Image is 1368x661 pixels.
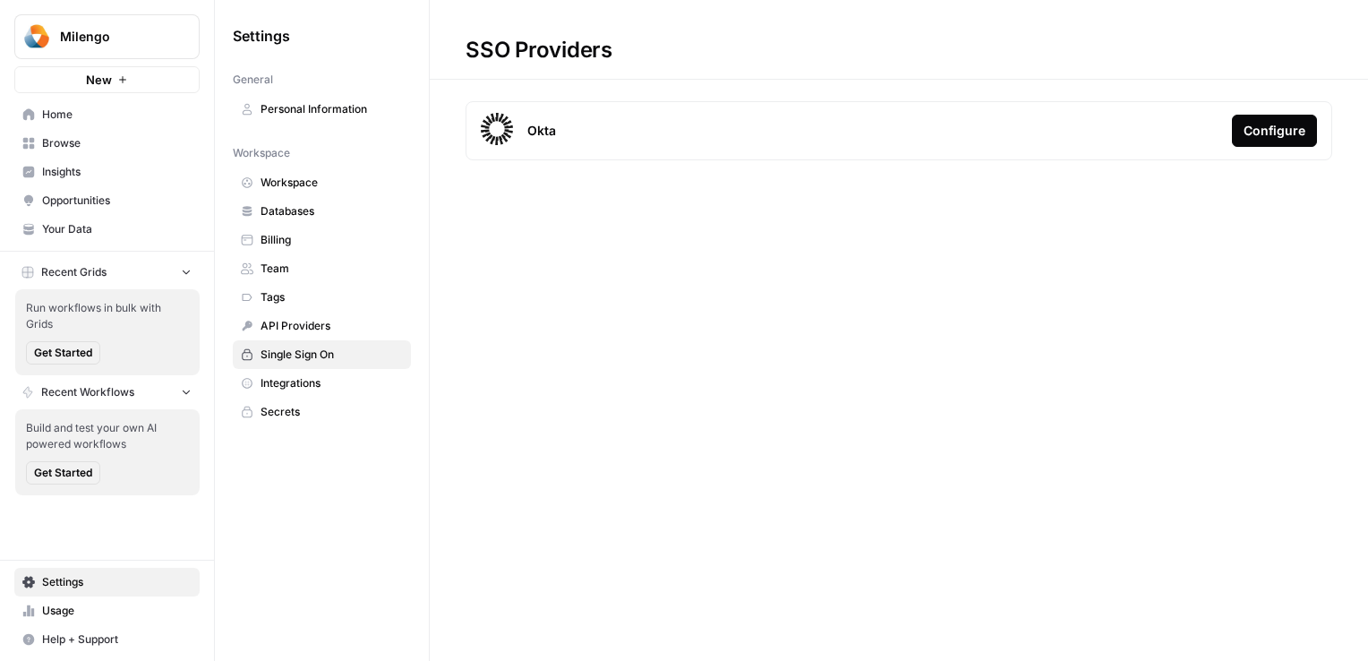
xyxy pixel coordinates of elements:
[42,135,192,151] span: Browse
[261,375,403,391] span: Integrations
[233,254,411,283] a: Team
[261,347,403,363] span: Single Sign On
[14,66,200,93] button: New
[261,232,403,248] span: Billing
[233,283,411,312] a: Tags
[14,379,200,406] button: Recent Workflows
[26,461,100,485] button: Get Started
[34,345,92,361] span: Get Started
[14,215,200,244] a: Your Data
[21,21,53,53] img: Milengo Logo
[233,95,411,124] a: Personal Information
[261,101,403,117] span: Personal Information
[14,186,200,215] a: Opportunities
[14,100,200,129] a: Home
[233,72,273,88] span: General
[430,36,648,64] div: SSO Providers
[26,300,189,332] span: Run workflows in bulk with Grids
[261,175,403,191] span: Workspace
[1244,122,1305,140] div: Configure
[42,107,192,123] span: Home
[86,71,112,89] span: New
[527,122,556,140] span: Okta
[14,259,200,286] button: Recent Grids
[233,340,411,369] a: Single Sign On
[14,14,200,59] button: Workspace: Milengo
[261,318,403,334] span: API Providers
[41,264,107,280] span: Recent Grids
[233,25,290,47] span: Settings
[14,129,200,158] a: Browse
[233,168,411,197] a: Workspace
[42,193,192,209] span: Opportunities
[261,203,403,219] span: Databases
[14,597,200,625] a: Usage
[14,625,200,654] button: Help + Support
[261,261,403,277] span: Team
[42,574,192,590] span: Settings
[233,145,290,161] span: Workspace
[233,398,411,426] a: Secrets
[42,603,192,619] span: Usage
[233,197,411,226] a: Databases
[60,28,168,46] span: Milengo
[41,384,134,400] span: Recent Workflows
[233,226,411,254] a: Billing
[42,164,192,180] span: Insights
[233,312,411,340] a: API Providers
[233,369,411,398] a: Integrations
[14,158,200,186] a: Insights
[42,221,192,237] span: Your Data
[26,420,189,452] span: Build and test your own AI powered workflows
[14,568,200,597] a: Settings
[261,404,403,420] span: Secrets
[26,341,100,365] button: Get Started
[34,465,92,481] span: Get Started
[261,289,403,305] span: Tags
[1232,115,1317,147] button: Configure
[42,631,192,648] span: Help + Support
